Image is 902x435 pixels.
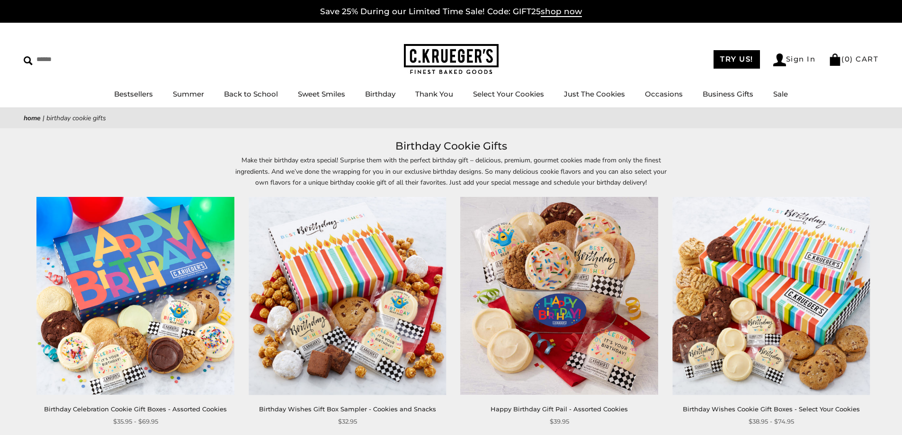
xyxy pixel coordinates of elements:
span: $32.95 [338,417,357,426]
a: Sale [773,89,788,98]
nav: breadcrumbs [24,113,878,124]
input: Search [24,52,136,67]
a: TRY US! [714,50,760,69]
a: Occasions [645,89,683,98]
a: Back to School [224,89,278,98]
span: | [43,114,45,123]
img: Happy Birthday Gift Pail - Assorted Cookies [461,197,658,395]
img: Bag [829,53,841,66]
img: Birthday Wishes Cookie Gift Boxes - Select Your Cookies [672,197,870,395]
a: Birthday Wishes Cookie Gift Boxes - Select Your Cookies [683,405,860,413]
span: $39.95 [550,417,569,426]
a: Summer [173,89,204,98]
a: Birthday Wishes Gift Box Sampler - Cookies and Snacks [259,405,436,413]
img: Account [773,53,786,66]
a: (0) CART [829,54,878,63]
span: $38.95 - $74.95 [749,417,794,426]
a: Save 25% During our Limited Time Sale! Code: GIFT25shop now [320,7,582,17]
a: Sign In [773,53,816,66]
span: shop now [541,7,582,17]
p: Make their birthday extra special! Surprise them with the perfect birthday gift – delicious, prem... [233,155,669,187]
a: Happy Birthday Gift Pail - Assorted Cookies [491,405,628,413]
a: Bestsellers [114,89,153,98]
img: C.KRUEGER'S [404,44,499,75]
a: Business Gifts [703,89,753,98]
a: Birthday [365,89,395,98]
h1: Birthday Cookie Gifts [38,138,864,155]
img: Search [24,56,33,65]
span: $35.95 - $69.95 [113,417,158,426]
a: Sweet Smiles [298,89,345,98]
a: Thank You [415,89,453,98]
a: Select Your Cookies [473,89,544,98]
img: Birthday Celebration Cookie Gift Boxes - Assorted Cookies [37,197,234,395]
a: Birthday Celebration Cookie Gift Boxes - Assorted Cookies [44,405,227,413]
img: Birthday Wishes Gift Box Sampler - Cookies and Snacks [249,197,446,395]
span: Birthday Cookie Gifts [46,114,106,123]
a: Just The Cookies [564,89,625,98]
span: 0 [845,54,850,63]
a: Home [24,114,41,123]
